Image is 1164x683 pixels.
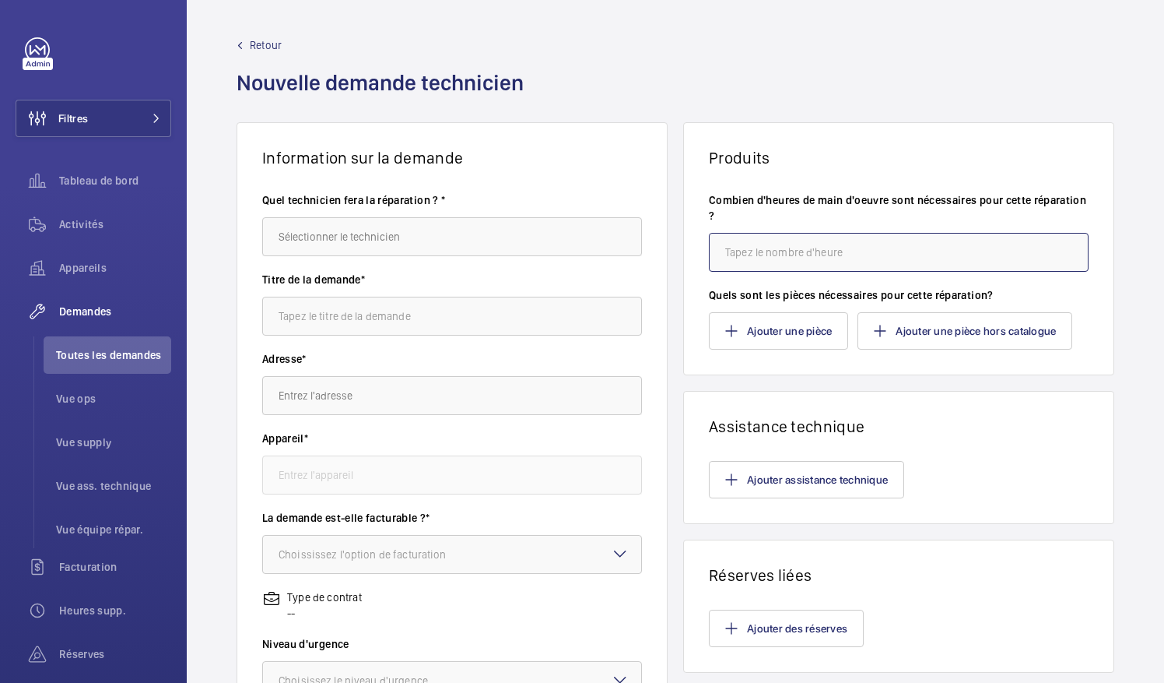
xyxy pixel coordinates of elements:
span: Heures supp. [59,603,171,618]
span: Réserves [59,646,171,662]
label: Quels sont les pièces nécessaires pour cette réparation? [709,287,1089,303]
span: Demandes [59,304,171,319]
span: Vue ops [56,391,171,407]
p: Type de contrat [287,590,362,605]
h1: Réserves liées [709,565,1089,585]
span: Vue équipe répar. [56,522,171,537]
button: Ajouter assistance technique [709,461,904,498]
button: Ajouter une pièce hors catalogue [857,312,1072,350]
p: -- [287,605,362,621]
span: Vue ass. technique [56,478,171,494]
span: Activités [59,217,171,232]
input: Tapez le titre de la demande [262,297,642,336]
h1: Produits [709,148,1089,167]
label: Appareil* [262,431,642,446]
label: Adresse* [262,351,642,367]
input: Sélectionner le technicien [262,217,642,256]
span: Facturation [59,559,171,575]
span: Tableau de bord [59,173,171,188]
button: Filtres [16,100,171,137]
label: Titre de la demande* [262,272,642,287]
h1: Assistance technique [709,417,1089,436]
span: Retour [250,37,282,53]
span: Toutes les demandes [56,347,171,363]
label: Combien d'heures de main d'oeuvre sont nécessaires pour cette réparation ? [709,192,1089,224]
span: Vue supply [56,435,171,450]
button: Ajouter une pièce [709,312,848,350]
span: Filtres [58,111,88,126]
h1: Information sur la demande [262,148,642,167]
input: Entrez l'appareil [262,456,642,495]
div: Choississez l'option de facturation [279,547,486,562]
label: La demande est-elle facturable ?* [262,510,642,526]
span: Appareils [59,260,171,276]
h1: Nouvelle demande technicien [237,69,533,122]
label: Quel technicien fera la réparation ? * [262,192,642,208]
label: Niveau d'urgence [262,636,642,652]
input: Entrez l'adresse [262,376,642,415]
input: Tapez le nombre d'heure [709,233,1089,272]
button: Ajouter des réserves [709,610,864,647]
